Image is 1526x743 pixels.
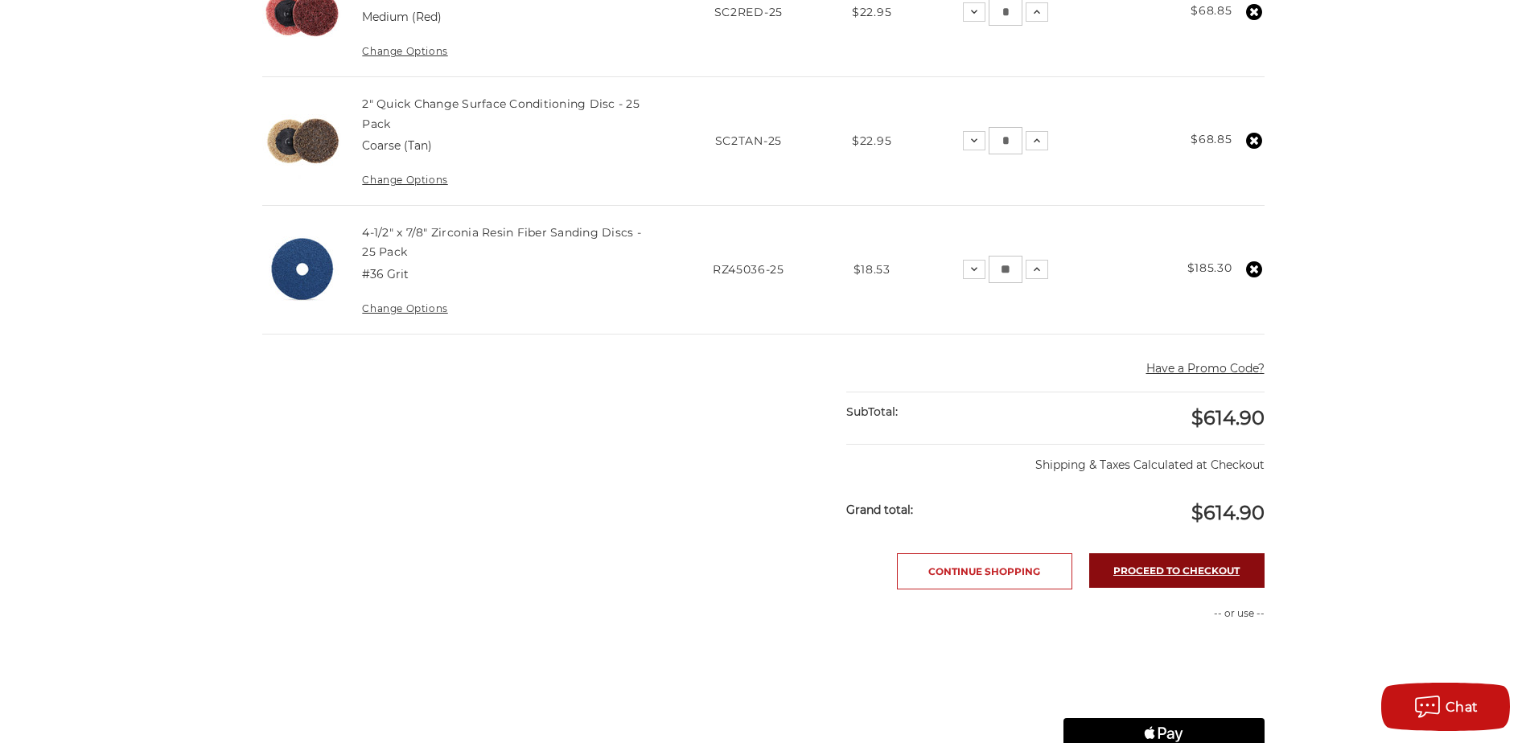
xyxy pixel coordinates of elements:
[714,5,783,19] span: SC2RED-25
[1187,261,1232,275] strong: $185.30
[852,5,891,19] span: $22.95
[362,266,409,283] dd: #36 Grit
[1381,683,1510,731] button: Chat
[1191,132,1232,146] strong: $68.85
[262,230,343,310] img: 4-1/2" zirc resin fiber disc
[989,256,1022,283] input: 4-1/2" x 7/8" Zirconia Resin Fiber Sanding Discs - 25 Pack Quantity:
[362,96,640,130] a: 2" Quick Change Surface Conditioning Disc - 25 Pack
[713,262,784,277] span: RZ45036-25
[262,101,343,182] img: 2" Quick Change Surface Conditioning Disc - 25 Pack
[1089,553,1265,588] a: Proceed to checkout
[362,9,442,26] dd: Medium (Red)
[846,503,913,517] strong: Grand total:
[846,392,1055,432] div: SubTotal:
[1063,606,1265,621] p: -- or use --
[362,138,432,154] dd: Coarse (Tan)
[1191,3,1232,18] strong: $68.85
[897,553,1072,589] a: Continue Shopping
[1446,700,1479,715] span: Chat
[362,45,447,57] a: Change Options
[989,127,1022,154] input: 2" Quick Change Surface Conditioning Disc - 25 Pack Quantity:
[1063,638,1265,670] iframe: PayPal-paypal
[1063,678,1265,710] iframe: PayPal-paylater
[1191,501,1265,524] span: $614.90
[1191,406,1265,429] span: $614.90
[852,133,891,148] span: $22.95
[846,444,1264,474] p: Shipping & Taxes Calculated at Checkout
[362,225,641,259] a: 4-1/2" x 7/8" Zirconia Resin Fiber Sanding Discs - 25 Pack
[853,262,891,277] span: $18.53
[1146,360,1265,377] button: Have a Promo Code?
[715,133,782,148] span: SC2TAN-25
[362,174,447,186] a: Change Options
[362,302,447,314] a: Change Options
